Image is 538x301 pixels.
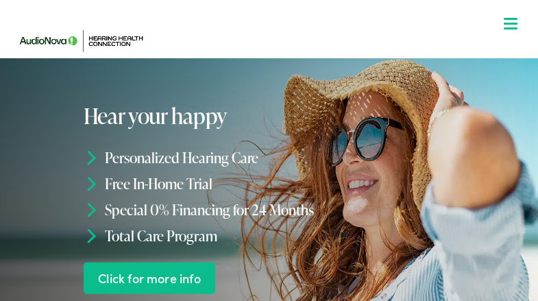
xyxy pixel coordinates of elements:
h1: Hear your happy [84,104,303,128]
li: Total Care Program [84,223,461,249]
li: Free In-Home Trial [84,171,461,197]
li: Special 0% Financing for 24 Months [84,197,461,223]
a: What We Offer [21,55,528,97]
li: Personalized Hearing Care [84,145,461,171]
a: Click for more info [84,262,216,294]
